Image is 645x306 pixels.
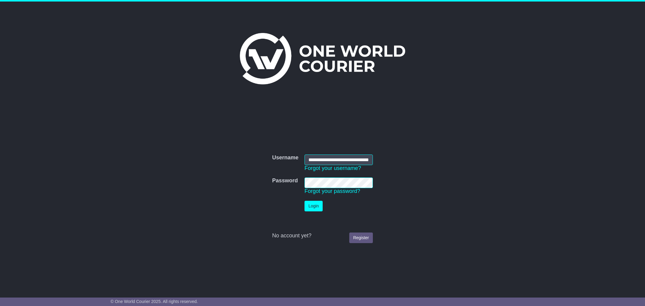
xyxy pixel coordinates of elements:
[272,155,298,161] label: Username
[305,188,360,194] a: Forgot your password?
[349,233,373,243] a: Register
[305,165,361,171] a: Forgot your username?
[240,33,405,84] img: One World
[305,201,323,211] button: Login
[272,233,373,239] div: No account yet?
[272,177,298,184] label: Password
[111,299,198,304] span: © One World Courier 2025. All rights reserved.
